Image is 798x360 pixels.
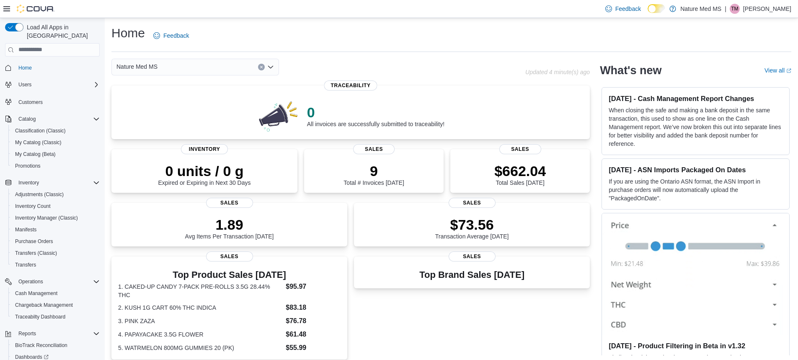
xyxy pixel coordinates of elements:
span: Sales [449,198,496,208]
button: My Catalog (Classic) [8,137,103,148]
span: Chargeback Management [12,300,100,310]
dd: $83.18 [286,303,341,313]
span: Inventory [181,144,228,154]
span: Inventory Manager (Classic) [15,215,78,221]
span: Customers [18,99,43,106]
button: Transfers (Classic) [8,247,103,259]
div: All invoices are successfully submitted to traceability! [307,104,444,127]
h3: Top Product Sales [DATE] [118,270,341,280]
button: Operations [2,276,103,287]
button: Traceabilty Dashboard [8,311,103,323]
dt: 2. KUSH 1G CART 60% THC INDICA [118,303,282,312]
span: Transfers (Classic) [15,250,57,256]
span: My Catalog (Classic) [15,139,62,146]
span: Sales [449,251,496,262]
a: Inventory Manager (Classic) [12,213,81,223]
a: Purchase Orders [12,236,57,246]
span: Catalog [15,114,100,124]
button: My Catalog (Beta) [8,148,103,160]
h1: Home [111,25,145,41]
h3: [DATE] - ASN Imports Packaged On Dates [609,166,783,174]
span: Transfers [15,262,36,268]
dd: $61.48 [286,329,341,339]
div: Total Sales [DATE] [494,163,546,186]
span: Sales [206,251,253,262]
span: Traceability [324,80,377,91]
a: My Catalog (Beta) [12,149,59,159]
button: Users [15,80,35,90]
a: Feedback [150,27,192,44]
dd: $95.97 [286,282,341,292]
span: Inventory Manager (Classic) [12,213,100,223]
button: Chargeback Management [8,299,103,311]
p: 1.89 [185,216,274,233]
span: Cash Management [15,290,57,297]
span: Adjustments (Classic) [15,191,64,198]
a: Classification (Classic) [12,126,69,136]
h3: Top Brand Sales [DATE] [419,270,524,280]
span: Feedback [615,5,641,13]
span: Nature Med MS [116,62,158,72]
button: Users [2,79,103,91]
button: Inventory [15,178,42,188]
div: Transaction Average [DATE] [435,216,509,240]
button: Catalog [15,114,39,124]
input: Dark Mode [648,4,665,13]
p: Nature Med MS [680,4,721,14]
a: Traceabilty Dashboard [12,312,69,322]
button: Cash Management [8,287,103,299]
a: Promotions [12,161,44,171]
dt: 5. WATRMELON 800MG GUMMIES 20 (PK) [118,344,282,352]
span: Manifests [12,225,100,235]
span: My Catalog (Beta) [12,149,100,159]
div: Terri McFarlin [730,4,740,14]
button: Clear input [258,64,265,70]
div: Total # Invoices [DATE] [343,163,404,186]
button: BioTrack Reconciliation [8,339,103,351]
button: Promotions [8,160,103,172]
p: 9 [343,163,404,179]
button: Classification (Classic) [8,125,103,137]
button: Inventory Count [8,200,103,212]
span: Transfers [12,260,100,270]
dt: 1. CAKED-UP CANDY 7-PACK PRE-ROLLS 3.5G 28.44% THC [118,282,282,299]
button: Reports [15,329,39,339]
p: If you are using the Ontario ASN format, the ASN Import in purchase orders will now automatically... [609,177,783,202]
a: Feedback [602,0,644,17]
span: Traceabilty Dashboard [12,312,100,322]
p: | [725,4,726,14]
span: Sales [206,198,253,208]
span: BioTrack Reconciliation [12,340,100,350]
span: Operations [15,277,100,287]
button: Inventory [2,177,103,189]
button: Adjustments (Classic) [8,189,103,200]
span: TM [731,4,738,14]
span: Operations [18,278,43,285]
span: Promotions [12,161,100,171]
p: When closing the safe and making a bank deposit in the same transaction, this used to show as one... [609,106,783,148]
p: $73.56 [435,216,509,233]
a: Chargeback Management [12,300,76,310]
span: My Catalog (Classic) [12,137,100,148]
h2: What's new [600,64,661,77]
span: Purchase Orders [15,238,53,245]
p: [PERSON_NAME] [743,4,791,14]
div: Expired or Expiring in Next 30 Days [158,163,251,186]
a: Transfers (Classic) [12,248,60,258]
p: $662.04 [494,163,546,179]
button: Manifests [8,224,103,236]
span: Inventory Count [12,201,100,211]
svg: External link [786,68,791,73]
button: Customers [2,96,103,108]
span: Manifests [15,226,36,233]
a: Adjustments (Classic) [12,189,67,199]
button: Transfers [8,259,103,271]
a: Transfers [12,260,39,270]
a: Inventory Count [12,201,54,211]
span: Chargeback Management [15,302,73,308]
h3: [DATE] - Product Filtering in Beta in v1.32 [609,342,783,350]
span: Transfers (Classic) [12,248,100,258]
span: Load All Apps in [GEOGRAPHIC_DATA] [23,23,100,40]
span: Users [15,80,100,90]
a: My Catalog (Classic) [12,137,65,148]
